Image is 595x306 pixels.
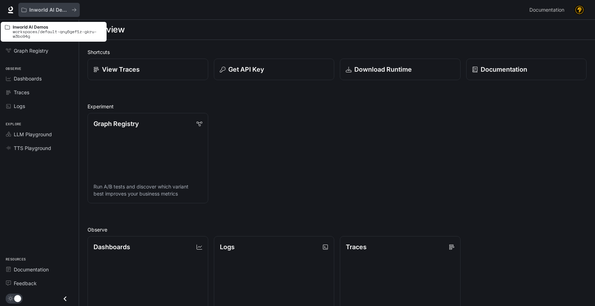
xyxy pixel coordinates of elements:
p: Traces [346,242,367,252]
h2: Shortcuts [88,48,587,56]
span: Feedback [14,280,37,287]
span: Logs [14,102,25,110]
a: Graph Registry [3,44,76,57]
a: LLM Playground [3,128,76,140]
a: Documentation [466,59,587,80]
p: Download Runtime [354,65,412,74]
h2: Experiment [88,103,587,110]
a: TTS Playground [3,142,76,154]
a: Logs [3,100,76,112]
p: workspaces/default-qny6gef1z-gkru-w3bo94g [13,29,102,38]
span: Graph Registry [14,47,48,54]
button: Close drawer [57,292,73,306]
a: Graph RegistryRun A/B tests and discover which variant best improves your business metrics [88,113,208,203]
p: Logs [220,242,235,252]
span: Documentation [529,6,564,14]
span: LLM Playground [14,131,52,138]
p: View Traces [102,65,140,74]
p: Graph Registry [94,119,139,128]
a: Documentation [3,263,76,276]
h2: Observe [88,226,587,233]
a: Documentation [527,3,570,17]
img: User avatar [575,5,584,15]
p: Dashboards [94,242,130,252]
button: Get API Key [214,59,335,80]
a: View Traces [88,59,208,80]
a: Dashboards [3,72,76,85]
button: User avatar [572,3,587,17]
p: Inworld AI Demos [13,25,102,29]
p: Run A/B tests and discover which variant best improves your business metrics [94,183,202,197]
span: Documentation [14,266,49,273]
span: Traces [14,89,29,96]
a: Download Runtime [340,59,461,80]
a: Traces [3,86,76,98]
p: Inworld AI Demos [29,7,69,13]
button: All workspaces [18,3,80,17]
span: TTS Playground [14,144,51,152]
p: Get API Key [228,65,264,74]
span: Dark mode toggle [14,294,21,302]
a: Feedback [3,277,76,289]
span: Dashboards [14,75,42,82]
p: Documentation [481,65,527,74]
